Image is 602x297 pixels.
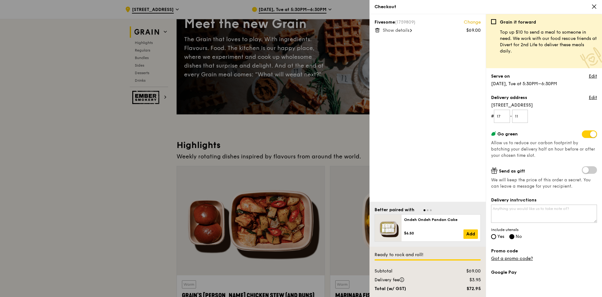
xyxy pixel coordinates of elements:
span: Go to slide 1 [424,209,425,211]
div: $6.50 [404,231,463,236]
div: Better paired with [375,207,414,213]
input: No [509,234,514,239]
span: Go to slide 2 [427,209,429,211]
div: $69.00 [466,27,481,34]
a: Edit [589,95,597,101]
div: Subtotal [371,268,446,274]
iframe: Secure payment button frame [491,279,597,293]
span: Go to slide 3 [430,209,432,211]
a: Change [464,19,481,25]
label: Promo code [491,248,597,254]
span: (1759809) [395,19,415,25]
b: Grain it forward [500,19,536,25]
span: Include utensils [491,227,597,232]
input: Floor [494,110,510,123]
div: Fivesome [375,19,481,25]
a: Got a promo code? [491,256,533,261]
div: $69.00 [446,268,484,274]
label: Delivery instructions [491,197,597,203]
div: Delivery fee [371,277,446,283]
label: Delivery address [491,95,527,101]
div: Total (w/ GST) [371,286,446,292]
img: Meal donation [580,47,602,69]
span: Yes [497,234,504,239]
span: We will keep the price of this order a secret. You can leave a message for your recipient. [491,177,597,190]
input: Unit [512,110,528,123]
span: [DATE], Tue at 5:30PM–6:30PM [491,81,557,86]
label: Google Pay [491,269,597,276]
div: $72.95 [446,286,484,292]
span: No [516,234,522,239]
span: Allow us to reduce our carbon footprint by batching your delivery half an hour before or after yo... [491,140,595,158]
form: # - [491,110,597,123]
div: Checkout [375,4,597,10]
div: $3.95 [446,277,484,283]
div: Ondeh Ondeh Pandan Cake [404,217,478,222]
span: Send as gift [499,168,525,174]
span: [STREET_ADDRESS] [491,102,597,108]
label: Serve on [491,73,510,80]
span: Go green [497,131,518,137]
a: Add [463,229,478,239]
a: Edit [589,73,597,80]
span: Show details [383,28,409,33]
div: Ready to rock and roll! [375,252,481,258]
p: Top up $10 to send a meal to someone in need. We work with our food rescue friends at Divert for ... [500,29,597,54]
input: Yes [491,234,496,239]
